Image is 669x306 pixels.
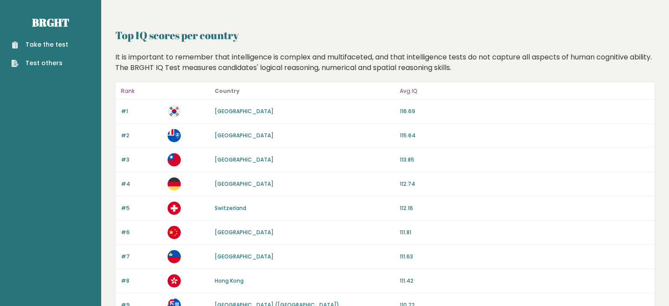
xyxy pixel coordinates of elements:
b: Country [215,87,240,95]
img: ch.svg [168,202,181,215]
p: #7 [121,253,162,261]
a: Brght [32,15,69,29]
img: li.svg [168,250,181,263]
img: de.svg [168,177,181,191]
p: 111.81 [400,229,649,236]
p: #3 [121,156,162,164]
p: 115.64 [400,132,649,140]
p: 111.42 [400,277,649,285]
img: tf.svg [168,129,181,142]
a: Test others [11,59,68,68]
div: It is important to remember that intelligence is complex and multifaceted, and that intelligence ... [112,52,658,73]
a: [GEOGRAPHIC_DATA] [215,156,274,163]
p: 116.69 [400,107,649,115]
p: 112.16 [400,204,649,212]
p: #4 [121,180,162,188]
a: [GEOGRAPHIC_DATA] [215,107,274,115]
a: [GEOGRAPHIC_DATA] [215,229,274,236]
p: 111.63 [400,253,649,261]
img: kr.svg [168,105,181,118]
p: 113.85 [400,156,649,164]
img: cn.svg [168,226,181,239]
a: [GEOGRAPHIC_DATA] [215,253,274,260]
a: [GEOGRAPHIC_DATA] [215,180,274,188]
p: Avg IQ [400,86,649,96]
p: #1 [121,107,162,115]
a: Hong Kong [215,277,244,284]
p: #6 [121,229,162,236]
p: #2 [121,132,162,140]
p: 112.74 [400,180,649,188]
h2: Top IQ scores per country [115,27,655,43]
a: Take the test [11,40,68,49]
a: [GEOGRAPHIC_DATA] [215,132,274,139]
p: #8 [121,277,162,285]
p: Rank [121,86,162,96]
img: hk.svg [168,274,181,288]
img: tw.svg [168,153,181,166]
p: #5 [121,204,162,212]
a: Switzerland [215,204,246,212]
